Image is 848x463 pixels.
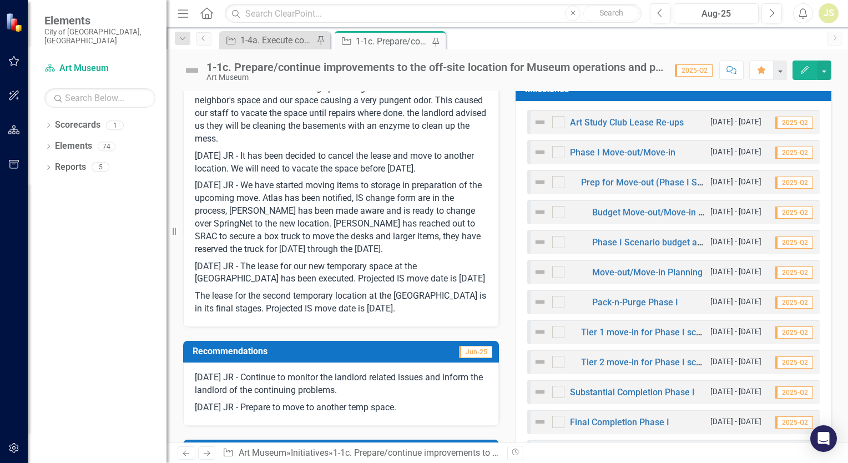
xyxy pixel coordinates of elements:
h3: Milestones [525,84,826,94]
img: Not Defined [533,325,547,339]
a: Pack-n-Purge Phase I [592,297,678,308]
p: [DATE] JR - It has been decided to cancel the lease and move to another location. We will need to... [195,148,487,178]
img: Not Defined [533,265,547,279]
button: Search [583,6,639,21]
div: 74 [98,142,115,151]
img: Not Defined [533,385,547,399]
a: 1-4a. Execute construction to achieve the building transformation. [222,33,314,47]
div: 1-4a. Execute construction to achieve the building transformation. [240,33,314,47]
a: Prep for Move-out (Phase I Scenario) [581,177,730,188]
p: [DATE] JR - Continue to monitor the landlord related issues and inform the landlord of the contin... [195,371,487,399]
small: [DATE] - [DATE] [710,416,761,427]
span: 2025-Q2 [775,117,813,129]
span: 2025-Q2 [775,356,813,369]
input: Search ClearPoint... [225,4,642,23]
img: Not Defined [183,62,201,79]
small: [DATE] - [DATE] [710,177,761,187]
div: 1-1c. Prepare/continue improvements to the off-site location for Museum operations and programs. [356,34,429,48]
a: Initiatives [291,447,329,458]
span: 2025-Q2 [675,64,713,77]
img: Not Defined [533,145,547,159]
a: Substantial Completion Phase I [570,387,695,397]
a: Tier 2 move-in for Phase I scenario [581,357,721,368]
button: Aug-25 [674,3,759,23]
div: 5 [92,163,109,172]
div: Aug-25 [678,7,755,21]
small: City of [GEOGRAPHIC_DATA], [GEOGRAPHIC_DATA] [44,27,155,46]
span: 2025-Q2 [775,386,813,399]
p: [DATE] JR - The lease for our new temporary space at the [GEOGRAPHIC_DATA] has been executed. Pro... [195,258,487,288]
p: [DATE] JR - We have started moving items to storage in preparation of the upcoming move. Atlas ha... [195,177,487,258]
img: ClearPoint Strategy [6,13,25,32]
button: JS [819,3,839,23]
a: Phase I Scenario budget approval [592,237,727,248]
span: 2025-Q2 [775,326,813,339]
a: Move-out/Move-in Planning [592,267,703,278]
small: [DATE] - [DATE] [710,117,761,127]
small: [DATE] - [DATE] [710,207,761,217]
p: There was a failure in the sewage plumbing in the basements under our neighbor's space and our sp... [195,80,487,148]
span: 2025-Q2 [775,147,813,159]
a: Reports [55,161,86,174]
img: Not Defined [533,415,547,429]
p: [DATE] JR - Prepare to move to another temp space. [195,399,487,414]
p: The lease for the second temporary location at the [GEOGRAPHIC_DATA] is in its final stages. Proj... [195,288,487,315]
a: Budget Move-out/Move-in Expenses [592,207,736,218]
img: Not Defined [533,355,547,369]
div: Open Intercom Messenger [810,425,837,452]
img: Not Defined [533,175,547,189]
a: Scorecards [55,119,100,132]
small: [DATE] - [DATE] [710,266,761,277]
span: 2025-Q2 [775,207,813,219]
span: Elements [44,14,155,27]
small: [DATE] - [DATE] [710,356,761,367]
input: Search Below... [44,88,155,108]
span: 2025-Q2 [775,266,813,279]
img: Not Defined [533,205,547,219]
div: Art Museum [206,73,664,82]
img: Not Defined [533,295,547,309]
a: Art Museum [239,447,286,458]
small: [DATE] - [DATE] [710,386,761,397]
small: [DATE] - [DATE] [710,236,761,247]
div: 1 [106,120,124,130]
a: Elements [55,140,92,153]
small: [DATE] - [DATE] [710,147,761,157]
small: [DATE] - [DATE] [710,326,761,337]
span: Search [599,8,623,17]
img: Not Defined [533,235,547,249]
a: Tier 1 move-in for Phase I scenario [581,327,721,338]
span: 2025-Q2 [775,416,813,429]
span: 2025-Q2 [775,296,813,309]
div: » » [223,447,499,460]
a: Phase I Move-out/Move-in [570,147,675,158]
a: Art Museum [44,62,155,75]
a: Art Study Club Lease Re-ups [570,117,684,128]
span: Jun-25 [459,346,492,358]
div: 1-1c. Prepare/continue improvements to the off-site location for Museum operations and programs. [333,447,721,458]
span: 2025-Q2 [775,177,813,189]
img: Not Defined [533,115,547,129]
h3: Recommendations [193,346,398,356]
small: [DATE] - [DATE] [710,296,761,307]
div: 1-1c. Prepare/continue improvements to the off-site location for Museum operations and programs. [206,61,664,73]
span: 2025-Q2 [775,236,813,249]
a: Final Completion Phase I [570,417,669,427]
